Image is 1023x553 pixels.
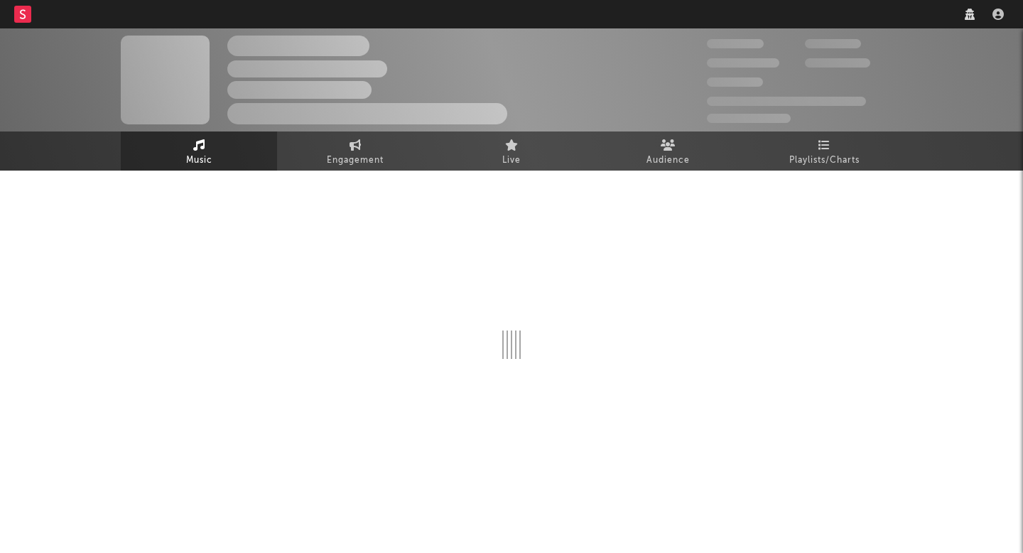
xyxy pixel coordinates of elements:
a: Audience [590,131,746,171]
span: 1,000,000 [805,58,870,68]
a: Playlists/Charts [746,131,902,171]
a: Engagement [277,131,433,171]
span: 100,000 [707,77,763,87]
span: Playlists/Charts [789,152,860,169]
span: Engagement [327,152,384,169]
span: Music [186,152,212,169]
span: Jump Score: 85.0 [707,114,791,123]
span: 50,000,000 Monthly Listeners [707,97,866,106]
a: Live [433,131,590,171]
span: 300,000 [707,39,764,48]
a: Music [121,131,277,171]
span: Audience [646,152,690,169]
span: 100,000 [805,39,861,48]
span: Live [502,152,521,169]
span: 50,000,000 [707,58,779,68]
